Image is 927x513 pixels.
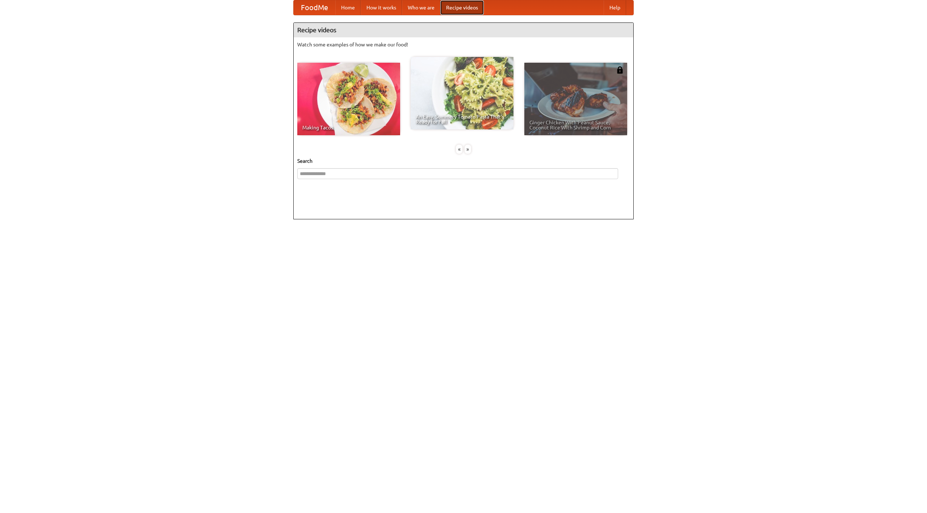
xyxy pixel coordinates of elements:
a: An Easy, Summery Tomato Pasta That's Ready for Fall [411,57,513,129]
a: How it works [361,0,402,15]
div: » [465,145,471,154]
p: Watch some examples of how we make our food! [297,41,630,48]
span: Making Tacos [302,125,395,130]
a: Help [604,0,626,15]
h4: Recipe videos [294,23,633,37]
a: Who we are [402,0,440,15]
img: 483408.png [616,66,624,74]
span: An Easy, Summery Tomato Pasta That's Ready for Fall [416,114,508,124]
a: Home [335,0,361,15]
h5: Search [297,157,630,165]
a: FoodMe [294,0,335,15]
a: Making Tacos [297,63,400,135]
a: Recipe videos [440,0,484,15]
div: « [456,145,462,154]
